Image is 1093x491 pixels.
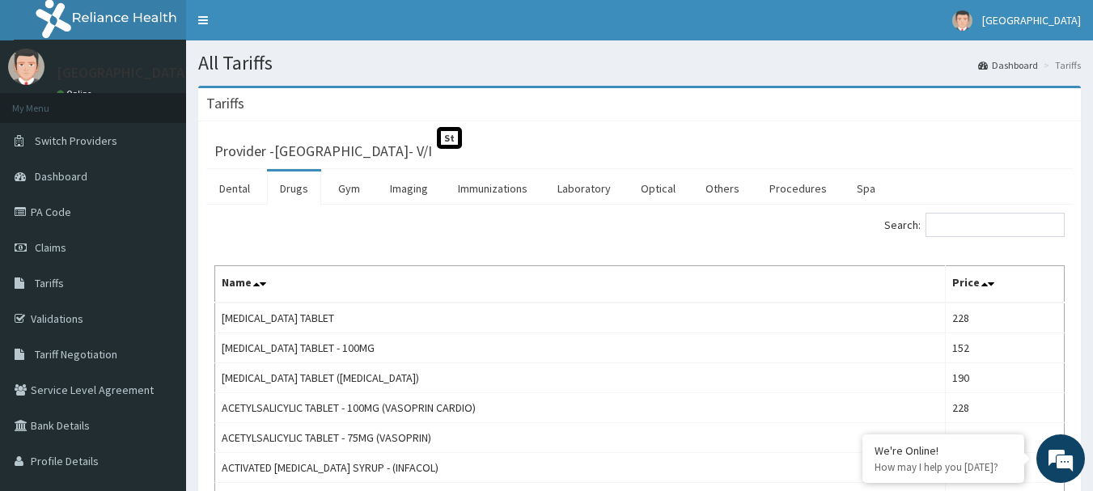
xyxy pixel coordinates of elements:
[265,8,304,47] div: Minimize live chat window
[215,453,946,483] td: ACTIVATED [MEDICAL_DATA] SYRUP - (INFACOL)
[215,333,946,363] td: [MEDICAL_DATA] TABLET - 100MG
[35,240,66,255] span: Claims
[215,393,946,423] td: ACETYLSALICYLIC TABLET - 100MG (VASOPRIN CARDIO)
[267,171,321,205] a: Drugs
[982,13,1081,28] span: [GEOGRAPHIC_DATA]
[844,171,888,205] a: Spa
[35,169,87,184] span: Dashboard
[445,171,540,205] a: Immunizations
[945,303,1064,333] td: 228
[945,363,1064,393] td: 190
[756,171,840,205] a: Procedures
[57,88,95,99] a: Online
[215,363,946,393] td: [MEDICAL_DATA] TABLET ([MEDICAL_DATA])
[693,171,752,205] a: Others
[945,393,1064,423] td: 228
[35,276,64,290] span: Tariffs
[377,171,441,205] a: Imaging
[875,443,1012,458] div: We're Online!
[325,171,373,205] a: Gym
[57,66,190,80] p: [GEOGRAPHIC_DATA]
[628,171,688,205] a: Optical
[945,266,1064,303] th: Price
[84,91,272,112] div: Chat with us now
[884,213,1065,237] label: Search:
[945,423,1064,453] td: 22.80
[437,127,462,149] span: St
[206,96,244,111] h3: Tariffs
[8,49,44,85] img: User Image
[945,333,1064,363] td: 152
[978,58,1038,72] a: Dashboard
[35,347,117,362] span: Tariff Negotiation
[1040,58,1081,72] li: Tariffs
[198,53,1081,74] h1: All Tariffs
[214,144,432,159] h3: Provider - [GEOGRAPHIC_DATA]- V/I
[35,133,117,148] span: Switch Providers
[215,266,946,303] th: Name
[215,423,946,453] td: ACETYLSALICYLIC TABLET - 75MG (VASOPRIN)
[30,81,66,121] img: d_794563401_company_1708531726252_794563401
[94,144,223,307] span: We're online!
[206,171,263,205] a: Dental
[926,213,1065,237] input: Search:
[544,171,624,205] a: Laboratory
[875,460,1012,474] p: How may I help you today?
[215,303,946,333] td: [MEDICAL_DATA] TABLET
[8,323,308,379] textarea: Type your message and hit 'Enter'
[952,11,972,31] img: User Image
